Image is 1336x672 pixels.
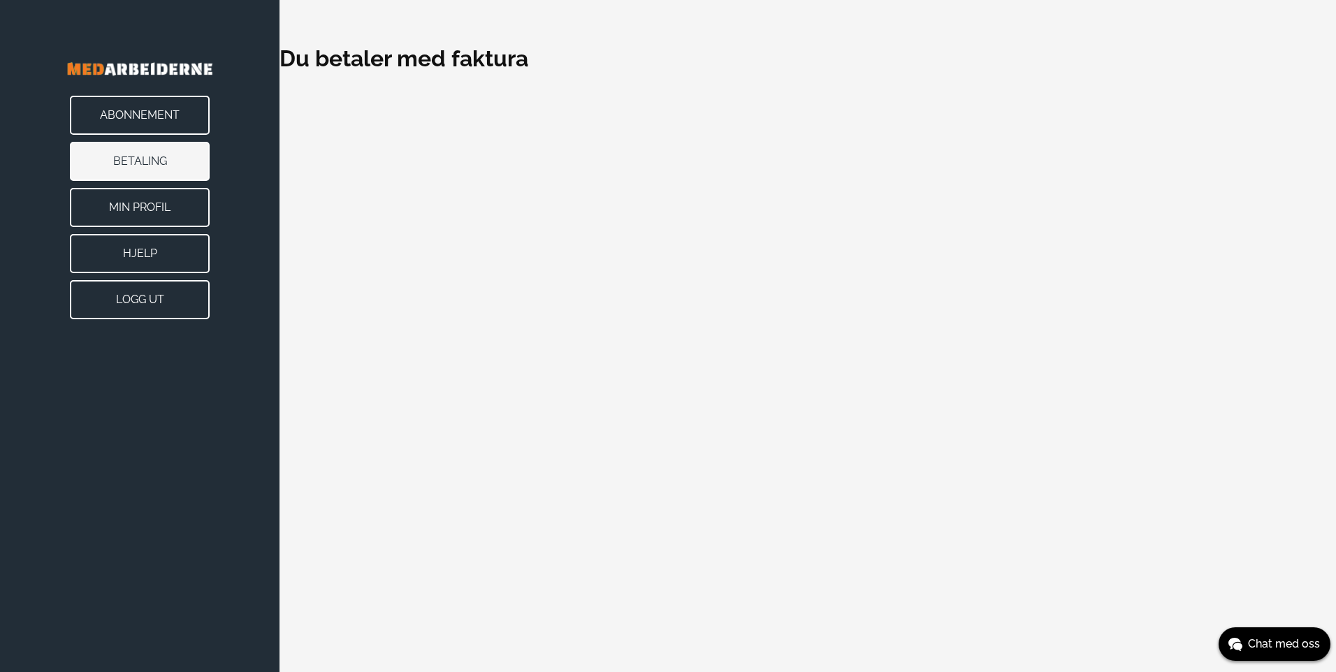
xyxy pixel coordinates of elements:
[70,188,210,227] button: Min Profil
[70,142,210,181] button: Betaling
[70,96,210,135] button: Abonnement
[279,42,1336,75] h1: Du betaler med faktura
[28,42,252,96] img: Banner
[1219,627,1330,661] button: Chat med oss
[70,234,210,273] button: Hjelp
[1248,636,1320,652] span: Chat med oss
[70,280,210,319] button: Logg ut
